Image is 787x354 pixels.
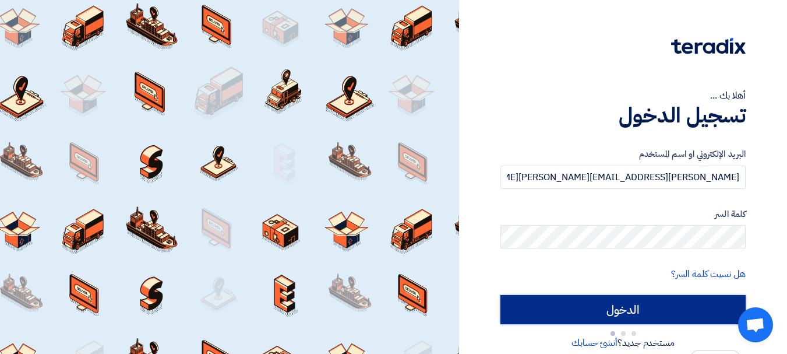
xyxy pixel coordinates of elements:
a: هل نسيت كلمة السر؟ [671,267,746,281]
img: Teradix logo [671,38,746,54]
a: أنشئ حسابك [571,336,617,350]
label: كلمة السر [500,208,746,221]
input: أدخل بريد العمل الإلكتروني او اسم المستخدم الخاص بك ... [500,166,746,189]
input: الدخول [500,295,746,324]
div: مستخدم جديد؟ [500,336,746,350]
div: Open chat [738,307,773,342]
h1: تسجيل الدخول [500,103,746,128]
div: أهلا بك ... [500,89,746,103]
label: البريد الإلكتروني او اسم المستخدم [500,148,746,161]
